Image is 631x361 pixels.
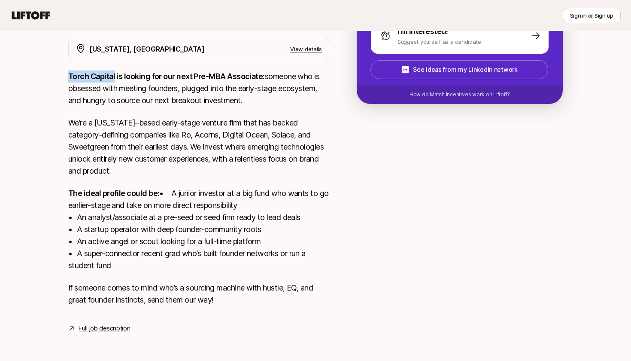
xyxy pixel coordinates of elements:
[68,72,265,81] strong: Torch Capital is looking for our next Pre-MBA Associate:
[68,117,329,177] p: We’re a [US_STATE]–based early-stage venture firm that has backed category-defining companies lik...
[413,64,517,75] p: See ideas from my LinkedIn network
[68,70,329,107] p: someone who is obsessed with meeting founders, plugged into the early-stage ecosystem, and hungry...
[68,282,329,306] p: If someone comes to mind who’s a sourcing machine with hustle, EQ, and great founder instincts, s...
[563,8,621,23] button: Sign in or Sign up
[410,91,510,98] p: How do Match Incentives work on Liftoff?
[397,37,481,46] p: Suggest yourself as a candidate
[79,323,130,333] a: Full job description
[68,189,159,198] strong: The ideal profile could be:
[397,25,448,37] p: I'm interested!
[68,187,329,272] p: • A junior investor at a big fund who wants to go earlier-stage and take on more direct responsib...
[89,43,205,55] p: [US_STATE], [GEOGRAPHIC_DATA]
[290,45,322,53] p: View details
[370,60,548,79] button: See ideas from my LinkedIn network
